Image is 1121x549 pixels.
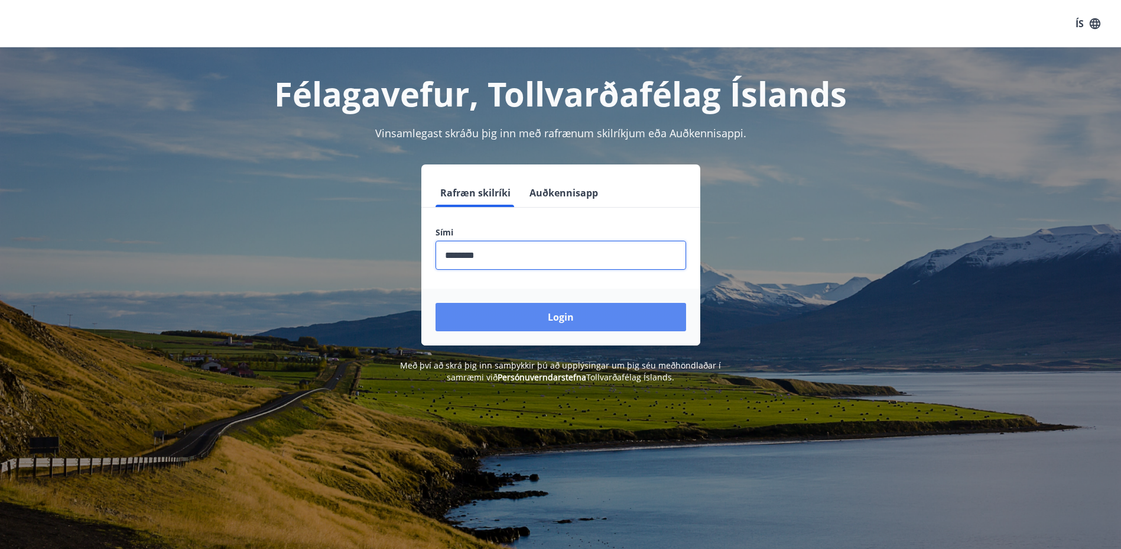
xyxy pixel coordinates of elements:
[436,303,686,331] button: Login
[1069,13,1107,34] button: ÍS
[436,179,515,207] button: Rafræn skilríki
[375,126,746,140] span: Vinsamlegast skráðu þig inn með rafrænum skilríkjum eða Auðkennisappi.
[150,71,972,116] h1: Félagavefur, Tollvarðafélag Íslands
[400,360,721,383] span: Með því að skrá þig inn samþykkir þú að upplýsingar um þig séu meðhöndlaðar í samræmi við Tollvar...
[436,227,686,238] label: Sími
[498,372,586,383] a: Persónuverndarstefna
[525,179,603,207] button: Auðkennisapp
